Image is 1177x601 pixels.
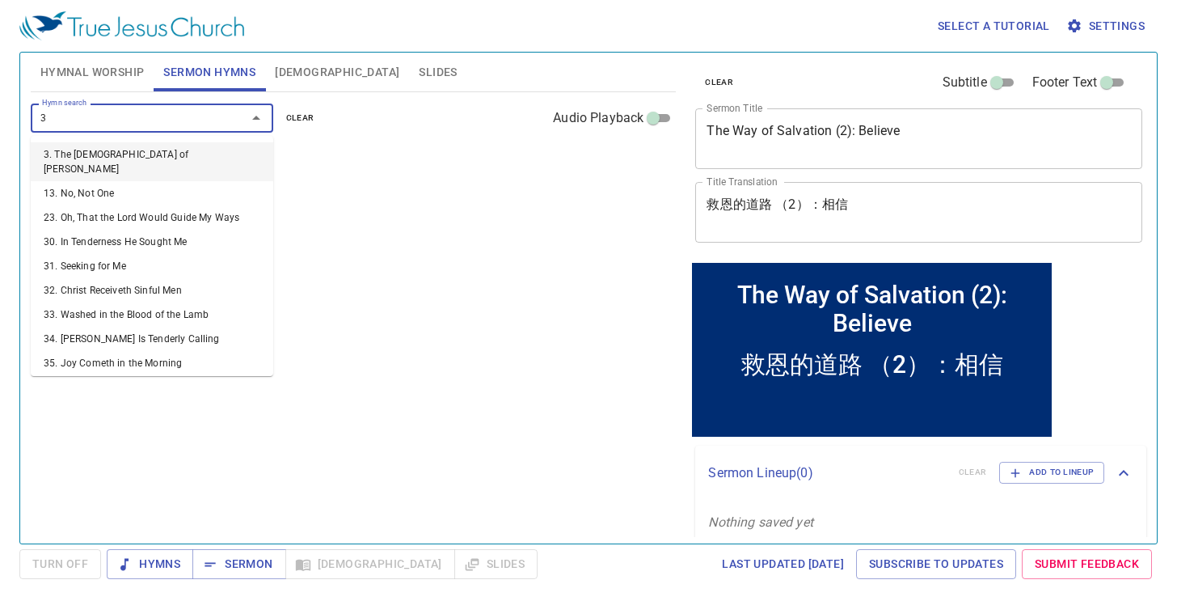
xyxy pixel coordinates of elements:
[192,549,285,579] button: Sermon
[1063,11,1151,41] button: Settings
[276,108,324,128] button: clear
[1022,549,1152,579] a: Submit Feedback
[707,123,1131,154] textarea: The Way of Salvation (2): Believe
[1010,465,1094,480] span: Add to Lineup
[245,107,268,129] button: Close
[707,197,1131,227] textarea: 救恩的道路 （2）：相信
[722,554,844,574] span: Last updated [DATE]
[31,375,273,400] li: 36. Whispering Hope
[931,11,1057,41] button: Select a tutorial
[553,108,643,128] span: Audio Playback
[708,514,813,530] i: Nothing saved yet
[419,62,457,83] span: Slides
[695,446,1146,499] div: Sermon Lineup(0)clearAdd to Lineup
[275,62,399,83] span: [DEMOGRAPHIC_DATA]
[31,303,273,327] li: 33. Washed in the Blood of the Lamb
[40,62,145,83] span: Hymnal Worship
[31,230,273,254] li: 30. In Tenderness He Sought Me
[205,554,272,574] span: Sermon
[938,16,1050,36] span: Select a tutorial
[31,327,273,351] li: 34. [PERSON_NAME] Is Tenderly Calling
[31,205,273,230] li: 23. Oh, That the Lord Would Guide My Ways
[31,351,273,375] li: 35. Joy Cometh in the Morning
[869,554,1003,574] span: Subscribe to Updates
[943,73,987,92] span: Subtitle
[999,462,1104,483] button: Add to Lineup
[31,142,273,181] li: 3. The [DEMOGRAPHIC_DATA] of [PERSON_NAME]
[1032,73,1098,92] span: Footer Text
[31,181,273,205] li: 13. No, Not One
[705,75,733,90] span: clear
[19,11,244,40] img: True Jesus Church
[689,260,1055,440] iframe: from-child
[120,554,180,574] span: Hymns
[31,254,273,278] li: 31. Seeking for Me
[856,549,1016,579] a: Subscribe to Updates
[715,549,850,579] a: Last updated [DATE]
[286,111,314,125] span: clear
[708,463,945,483] p: Sermon Lineup ( 0 )
[1069,16,1145,36] span: Settings
[163,62,255,83] span: Sermon Hymns
[1035,554,1139,574] span: Submit Feedback
[107,549,193,579] button: Hymns
[31,278,273,303] li: 32. Christ Receiveth Sinful Men
[695,73,743,92] button: clear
